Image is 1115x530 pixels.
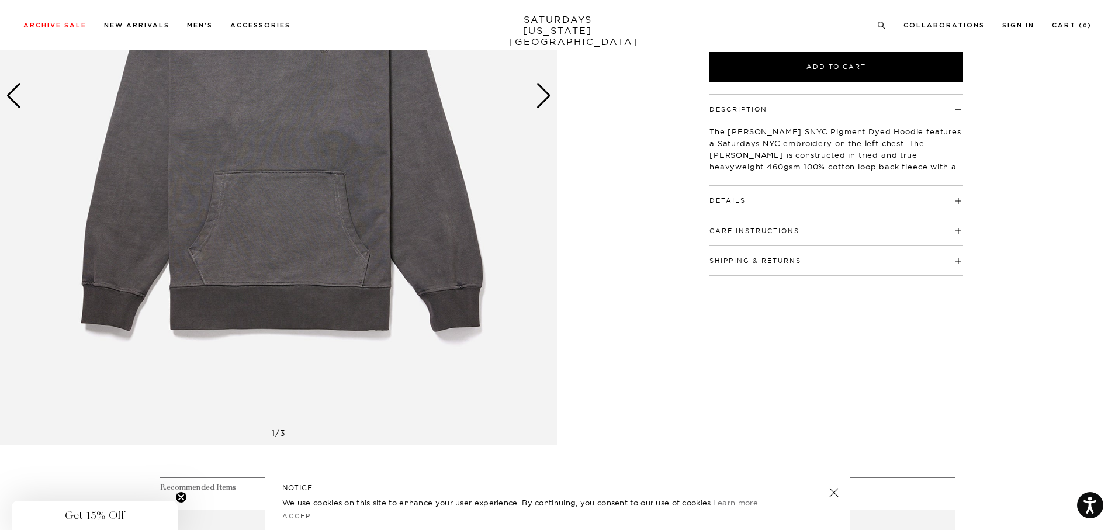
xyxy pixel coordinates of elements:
[175,491,187,503] button: Close teaser
[709,228,799,234] button: Care Instructions
[282,483,833,493] h5: NOTICE
[282,497,791,508] p: We use cookies on this site to enhance your user experience. By continuing, you consent to our us...
[1002,22,1034,29] a: Sign In
[713,498,758,507] a: Learn more
[709,258,801,264] button: Shipping & Returns
[6,83,22,109] div: Previous slide
[709,52,963,82] button: Add to Cart
[709,198,746,204] button: Details
[272,428,275,438] span: 1
[65,508,124,522] span: Get 15% Off
[510,14,606,47] a: SATURDAYS[US_STATE][GEOGRAPHIC_DATA]
[187,22,213,29] a: Men's
[1052,22,1092,29] a: Cart (0)
[709,126,963,184] p: The [PERSON_NAME] SNYC Pigment Dyed Hoodie features a Saturdays NYC embroidery on the left chest....
[1083,23,1088,29] small: 0
[104,22,169,29] a: New Arrivals
[903,22,985,29] a: Collaborations
[23,22,86,29] a: Archive Sale
[280,428,286,438] span: 3
[536,83,552,109] div: Next slide
[282,512,316,520] a: Accept
[12,501,178,530] div: Get 15% OffClose teaser
[230,22,290,29] a: Accessories
[160,483,955,493] h4: Recommended Items
[709,106,767,113] button: Description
